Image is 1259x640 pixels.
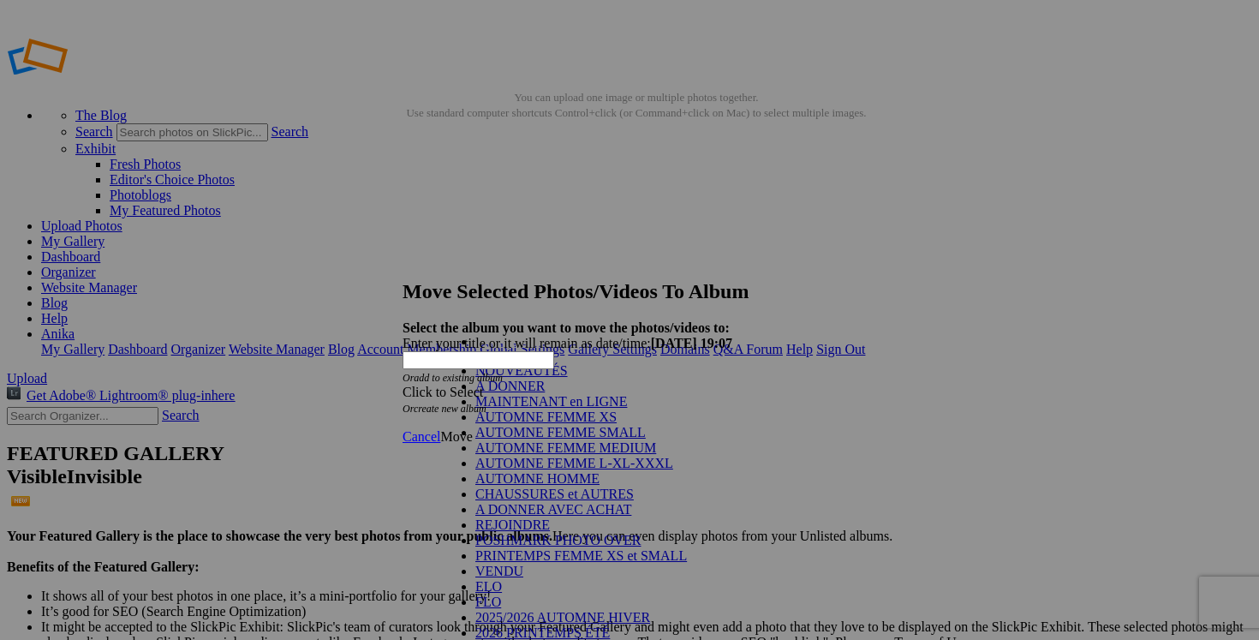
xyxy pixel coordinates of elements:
[403,336,856,351] div: Enter your title or it will remain as date/time:
[403,372,503,384] i: Or
[651,336,732,350] b: [DATE] 19:07
[403,280,856,303] h2: Move Selected Photos/Videos To Album
[414,372,503,384] a: add to existing album
[403,403,486,415] i: Or
[403,429,440,444] a: Cancel
[414,403,486,415] a: create new album
[403,320,730,335] strong: Select the album you want to move the photos/videos to:
[403,385,483,399] span: Click to Select
[440,429,472,444] span: Move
